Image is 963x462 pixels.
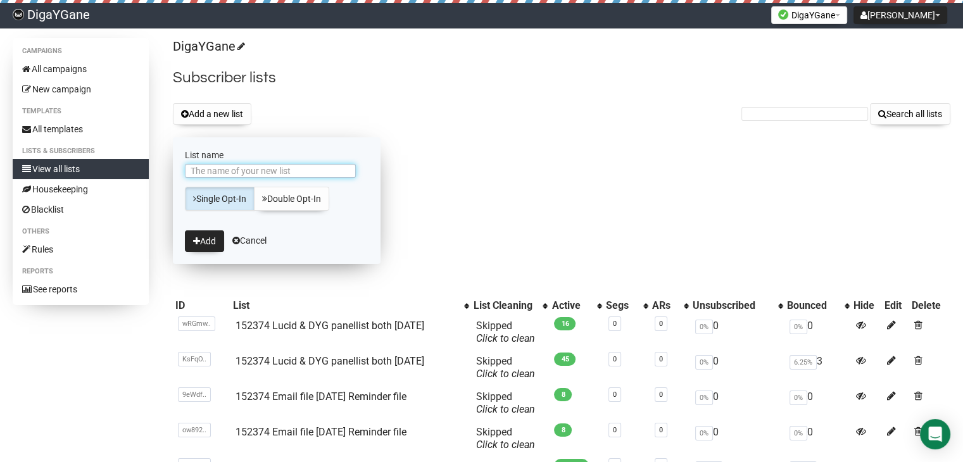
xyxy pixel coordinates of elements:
span: 8 [554,388,572,401]
span: 45 [554,353,576,366]
th: Delete: No sort applied, sorting is disabled [909,297,950,315]
a: See reports [13,279,149,299]
span: 9eWdf.. [178,387,211,402]
th: Active: No sort applied, activate to apply an ascending sort [549,297,603,315]
td: 0 [690,421,784,456]
td: 0 [784,315,851,350]
a: 152374 Lucid & DYG panellist both [DATE] [236,355,424,367]
span: 0% [790,320,807,334]
div: Active [551,299,591,312]
div: Segs [606,299,637,312]
h2: Subscriber lists [173,66,950,89]
button: DigaYGane [771,6,847,24]
a: Housekeeping [13,179,149,199]
span: 16 [554,317,576,330]
th: Segs: No sort applied, activate to apply an ascending sort [603,297,650,315]
a: 0 [613,426,617,434]
span: Skipped [475,426,534,451]
button: Add [185,230,224,252]
span: ow892.. [178,423,211,437]
a: DigaYGane [173,39,243,54]
span: 6.25% [790,355,817,370]
td: 0 [784,421,851,456]
button: Search all lists [870,103,950,125]
a: 0 [613,355,617,363]
a: 152374 Email file [DATE] Reminder file [236,390,406,403]
a: Click to clean [475,368,534,380]
th: Bounced: No sort applied, activate to apply an ascending sort [784,297,851,315]
img: favicons [778,9,788,20]
td: 3 [784,350,851,385]
a: 0 [613,390,617,399]
span: Skipped [475,355,534,380]
li: Campaigns [13,44,149,59]
div: List Cleaning [473,299,536,312]
span: 0% [695,390,713,405]
span: Skipped [475,320,534,344]
a: Click to clean [475,403,534,415]
a: 0 [659,320,663,328]
span: wRGmw.. [178,316,215,331]
li: Reports [13,264,149,279]
span: Skipped [475,390,534,415]
span: 0% [695,320,713,334]
div: ID [175,299,228,312]
span: KsFqO.. [178,352,211,366]
a: View all lists [13,159,149,179]
div: Bounced [787,299,838,312]
div: Delete [912,299,948,312]
th: ARs: No sort applied, activate to apply an ascending sort [650,297,690,315]
span: 8 [554,423,572,437]
li: Lists & subscribers [13,144,149,159]
div: Hide [853,299,880,312]
span: 0% [695,426,713,440]
span: 0% [695,355,713,370]
a: Blacklist [13,199,149,220]
a: Click to clean [475,439,534,451]
td: 0 [690,350,784,385]
th: Unsubscribed: No sort applied, activate to apply an ascending sort [690,297,784,315]
a: 0 [659,355,663,363]
button: Add a new list [173,103,251,125]
input: The name of your new list [185,164,356,178]
div: Edit [884,299,906,312]
span: 0% [790,390,807,405]
div: ARs [652,299,677,312]
th: Hide: No sort applied, sorting is disabled [851,297,883,315]
a: Single Opt-In [185,187,255,211]
a: 152374 Lucid & DYG panellist both [DATE] [236,320,424,332]
td: 0 [690,385,784,421]
a: Rules [13,239,149,259]
div: List [233,299,458,312]
a: New campaign [13,79,149,99]
span: 0% [790,426,807,440]
a: Click to clean [475,332,534,344]
a: 0 [659,426,663,434]
a: Double Opt-In [254,187,329,211]
th: Edit: No sort applied, sorting is disabled [882,297,909,315]
div: Unsubscribed [693,299,772,312]
td: 0 [784,385,851,421]
th: List Cleaning: No sort applied, activate to apply an ascending sort [470,297,549,315]
label: List name [185,149,368,161]
div: Open Intercom Messenger [920,419,950,449]
img: f83b26b47af82e482c948364ee7c1d9c [13,9,24,20]
td: 0 [690,315,784,350]
a: All campaigns [13,59,149,79]
a: All templates [13,119,149,139]
li: Templates [13,104,149,119]
a: 0 [659,390,663,399]
th: List: No sort applied, activate to apply an ascending sort [230,297,471,315]
th: ID: No sort applied, sorting is disabled [173,297,230,315]
li: Others [13,224,149,239]
a: 152374 Email file [DATE] Reminder file [236,426,406,438]
a: Cancel [232,235,267,246]
a: 0 [613,320,617,328]
button: [PERSON_NAME] [853,6,947,24]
